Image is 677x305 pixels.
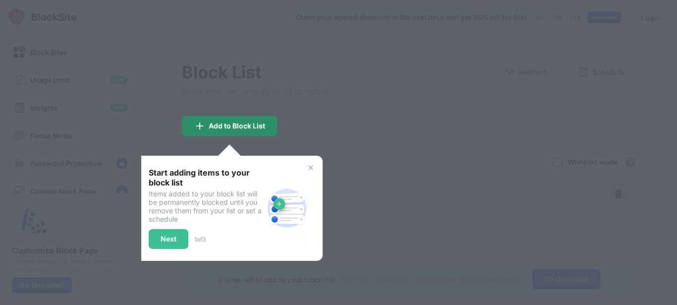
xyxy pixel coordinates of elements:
div: Next [161,235,176,243]
div: Items added to your block list will be permanently blocked until you remove them from your list o... [149,189,263,223]
img: x-button.svg [307,164,315,172]
div: Add to Block List [209,122,265,130]
img: block-site.svg [263,184,311,232]
div: Start adding items to your block list [149,168,263,187]
div: 1 of 3 [194,236,206,243]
